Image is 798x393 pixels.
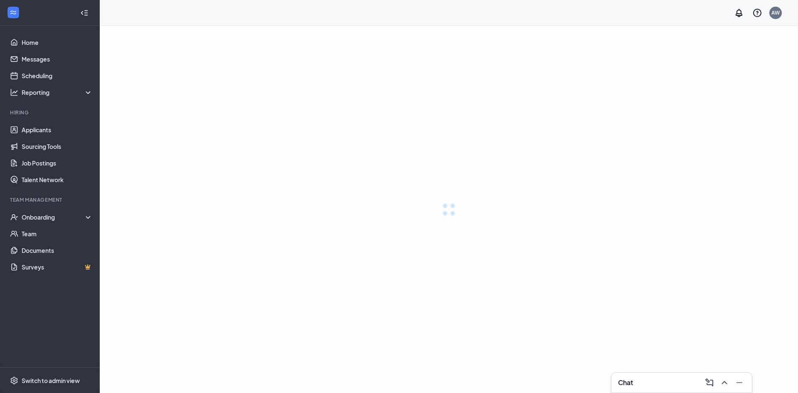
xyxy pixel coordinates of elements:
[618,378,633,387] h3: Chat
[22,51,93,67] a: Messages
[22,88,93,96] div: Reporting
[10,376,18,385] svg: Settings
[734,8,744,18] svg: Notifications
[22,121,93,138] a: Applicants
[22,259,93,275] a: SurveysCrown
[22,171,93,188] a: Talent Network
[702,376,715,389] button: ComposeMessage
[22,34,93,51] a: Home
[22,225,93,242] a: Team
[9,8,17,17] svg: WorkstreamLogo
[734,378,744,388] svg: Minimize
[717,376,730,389] button: ChevronUp
[732,376,745,389] button: Minimize
[22,155,93,171] a: Job Postings
[10,196,91,203] div: Team Management
[771,9,780,16] div: AW
[22,138,93,155] a: Sourcing Tools
[704,378,714,388] svg: ComposeMessage
[22,376,80,385] div: Switch to admin view
[80,9,89,17] svg: Collapse
[22,242,93,259] a: Documents
[22,67,93,84] a: Scheduling
[719,378,729,388] svg: ChevronUp
[10,88,18,96] svg: Analysis
[10,109,91,116] div: Hiring
[752,8,762,18] svg: QuestionInfo
[22,213,93,221] div: Onboarding
[10,213,18,221] svg: UserCheck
